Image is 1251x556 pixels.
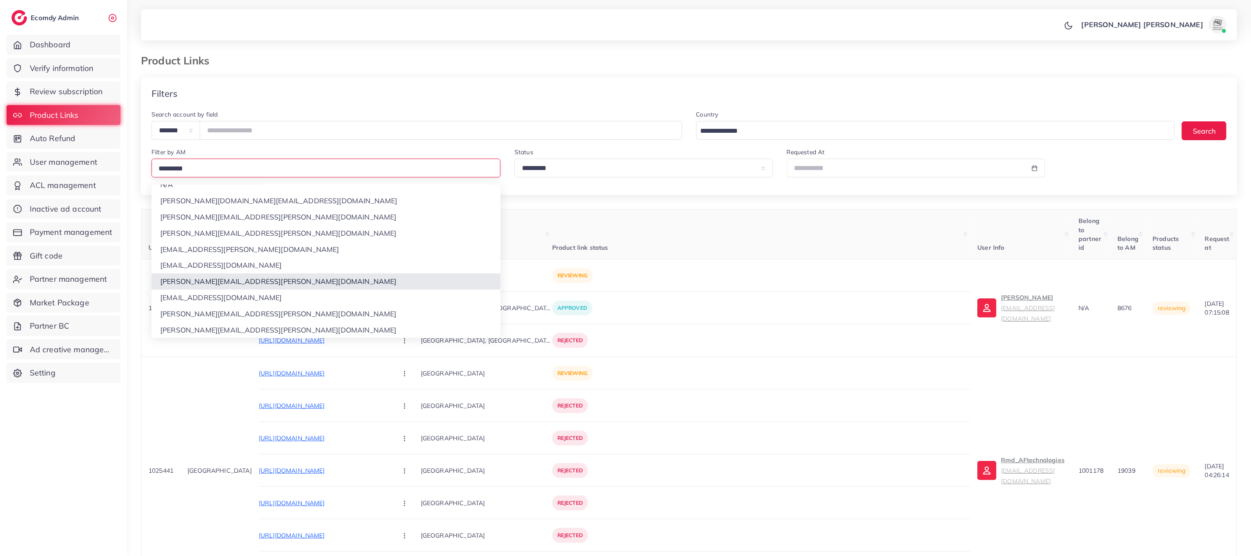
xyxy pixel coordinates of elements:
a: Partner BC [7,316,120,336]
a: ACL management [7,175,120,195]
a: Setting [7,363,120,383]
img: avatar [1209,16,1226,33]
input: Search for option [698,124,1164,138]
li: [EMAIL_ADDRESS][DOMAIN_NAME] [152,290,500,306]
li: N/A [152,177,500,193]
span: Product Links [30,110,79,121]
a: Product Links [7,105,120,125]
input: Search for option [155,162,495,176]
li: [PERSON_NAME][EMAIL_ADDRESS][PERSON_NAME][DOMAIN_NAME] [152,225,500,241]
a: Ad creative management [7,340,120,360]
a: Review subscription [7,81,120,102]
div: Search for option [696,121,1175,140]
span: Review subscription [30,86,103,97]
span: Dashboard [30,39,70,50]
li: [EMAIL_ADDRESS][DOMAIN_NAME] [152,257,500,273]
a: Inactive ad account [7,199,120,219]
span: User management [30,156,97,168]
span: Verify information [30,63,94,74]
img: logo [11,10,27,25]
li: [PERSON_NAME][DOMAIN_NAME][EMAIL_ADDRESS][DOMAIN_NAME] [152,193,500,209]
li: [PERSON_NAME][EMAIL_ADDRESS][PERSON_NAME][DOMAIN_NAME] [152,273,500,290]
a: Verify information [7,58,120,78]
p: [PERSON_NAME] [PERSON_NAME] [1082,19,1203,30]
span: Market Package [30,297,89,308]
span: Auto Refund [30,133,76,144]
span: ACL management [30,180,96,191]
div: Search for option [152,159,500,177]
a: logoEcomdy Admin [11,10,81,25]
a: Market Package [7,293,120,313]
span: Ad creative management [30,344,114,355]
span: Gift code [30,250,63,262]
a: User management [7,152,120,172]
span: Setting [30,367,56,379]
li: [PERSON_NAME][EMAIL_ADDRESS][PERSON_NAME][DOMAIN_NAME] [152,209,500,225]
li: [PERSON_NAME][EMAIL_ADDRESS][PERSON_NAME][DOMAIN_NAME] [152,306,500,322]
a: [PERSON_NAME] [PERSON_NAME]avatar [1077,16,1230,33]
li: [EMAIL_ADDRESS][PERSON_NAME][DOMAIN_NAME] [152,241,500,258]
span: Partner BC [30,320,70,332]
span: Payment management [30,227,113,238]
a: Auto Refund [7,128,120,149]
li: [PERSON_NAME][EMAIL_ADDRESS][PERSON_NAME][DOMAIN_NAME] [152,322,500,338]
a: Partner management [7,269,120,289]
a: Payment management [7,222,120,242]
span: Inactive ad account [30,203,102,215]
span: Partner management [30,273,107,285]
h2: Ecomdy Admin [31,14,81,22]
a: Dashboard [7,35,120,55]
a: Gift code [7,246,120,266]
